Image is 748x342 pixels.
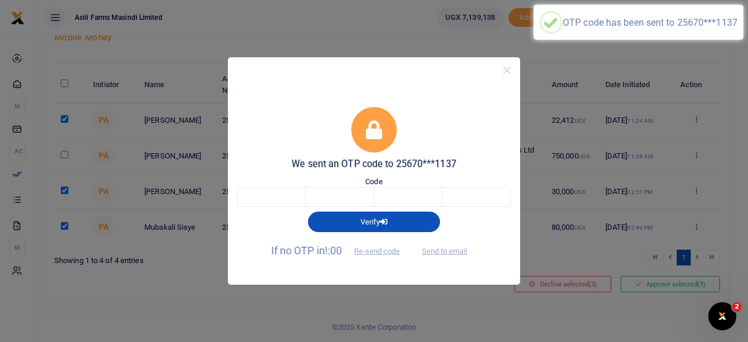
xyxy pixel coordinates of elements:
[237,158,511,170] h5: We sent an OTP code to 25670***1137
[708,302,736,330] iframe: Intercom live chat
[325,244,342,257] span: !:00
[498,62,515,79] button: Close
[271,244,410,257] span: If no OTP in
[732,302,742,312] span: 2
[365,176,382,188] label: Code
[308,212,440,232] button: Verify
[563,17,737,28] div: OTP code has been sent to 25670***1137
